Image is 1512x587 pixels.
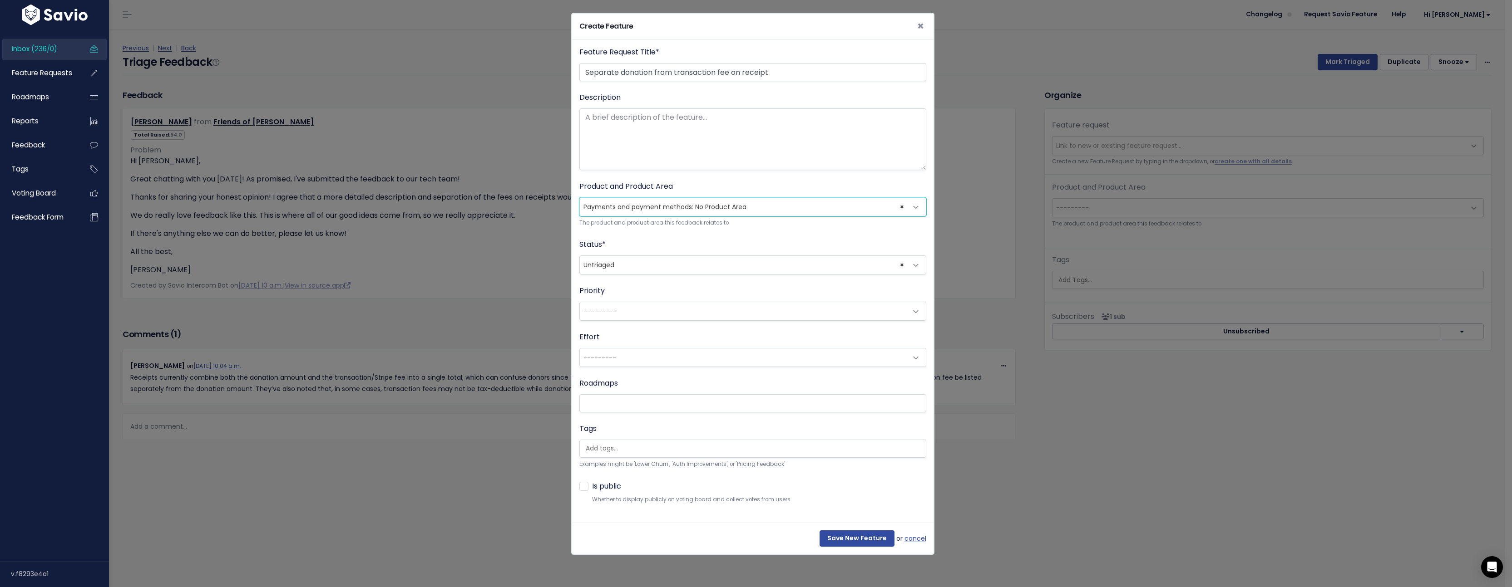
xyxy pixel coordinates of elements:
[579,285,605,296] label: Priority
[900,198,904,216] span: ×
[583,353,616,362] span: ---------
[582,444,928,453] input: Add tags...
[592,480,621,493] label: Is public
[917,19,924,34] span: ×
[579,63,926,81] input: Keep it short and sweet
[579,378,618,389] label: Roadmaps
[592,495,926,504] small: Whether to display publicly on voting board and collect votes from users
[579,21,633,32] h5: Create Feature
[579,423,597,434] label: Tags
[904,533,926,544] a: cancel
[579,460,926,469] small: Examples might be 'Lower Churn', 'Auth Improvements', or 'Pricing Feedback'
[900,256,904,274] span: ×
[579,255,926,274] span: Untriaged
[580,256,908,274] span: Untriaged
[579,332,600,342] label: Effort
[579,181,673,192] label: Product and Product Area
[572,523,934,554] div: or
[580,198,908,216] span: Payments and payment methods: No Product Area
[583,307,616,316] span: ---------
[910,14,931,39] button: Close
[579,47,659,58] label: Feature Request Title
[579,239,606,250] label: Status
[579,92,621,103] label: Description
[820,530,894,547] input: Save New Feature
[579,218,926,228] small: The product and product area this feedback relates to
